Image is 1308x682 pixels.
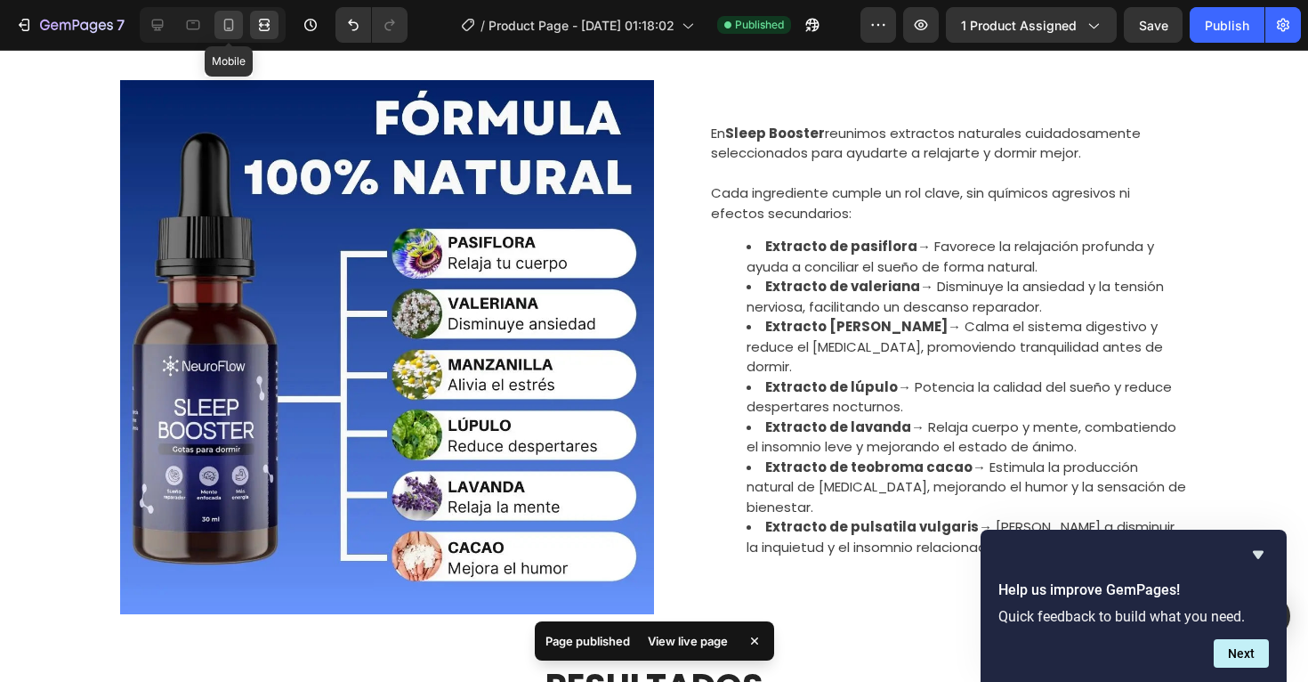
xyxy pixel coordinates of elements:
li: → Calma el sistema digestivo y reduce el [MEDICAL_DATA], promoviendo tranquilidad antes de dormir. [747,267,1186,328]
button: Next question [1214,639,1269,668]
li: → Relaja cuerpo y mente, combatiendo el insomnio leve y mejorando el estado de ánimo. [747,368,1186,408]
strong: Sleep Booster [725,74,825,93]
button: Save [1124,7,1183,43]
li: → Potencia la calidad del sueño y reduce despertares nocturnos. [747,328,1186,368]
p: 7 [117,14,125,36]
li: → [PERSON_NAME] a disminuir la inquietud y el insomnio relacionado con el estrés emocional. [747,467,1186,507]
strong: Extracto de lúpulo [765,328,898,346]
span: Save [1139,18,1168,33]
h2: Help us improve GemPages! [998,580,1269,601]
span: / [480,16,485,35]
span: 1 product assigned [961,16,1077,35]
h2: RESULTADOS [13,614,1295,659]
p: Quick feedback to build what you need. [998,608,1269,625]
img: gempages_557136869737890579-ecac8ede-ac08-4ccd-93f9-120be3abc95d.webp [120,30,654,564]
strong: Extracto [PERSON_NAME] [765,267,948,286]
strong: Extracto de pasiflora [765,187,917,206]
button: Hide survey [1247,544,1269,565]
p: Page published [545,632,630,650]
div: Undo/Redo [335,7,408,43]
li: → Estimula la producción natural de [MEDICAL_DATA], mejorando el humor y la sensación de bienestar. [747,408,1186,468]
div: View live page [637,629,739,654]
span: Published [735,17,784,33]
button: 7 [7,7,133,43]
p: Cada ingrediente cumple un rol clave, sin químicos agresivos ni efectos secundarios: [711,114,1186,175]
li: → Disminuye la ansiedad y la tensión nerviosa, facilitando un descanso reparador. [747,227,1186,267]
button: 1 product assigned [946,7,1117,43]
strong: Extracto de lavanda [765,368,911,386]
p: En reunimos extractos naturales cuidadosamente seleccionados para ayudarte a relajarte y dormir m... [711,74,1186,114]
span: Product Page - [DATE] 01:18:02 [488,16,674,35]
div: Publish [1205,16,1249,35]
strong: Extracto de valeriana [765,227,920,246]
button: Publish [1190,7,1264,43]
strong: Extracto de pulsatila vulgaris [765,467,979,486]
strong: Extracto de teobroma cacao [765,408,973,426]
li: → Favorece la relajación profunda y ayuda a conciliar el sueño de forma natural. [747,187,1186,227]
div: Help us improve GemPages! [998,544,1269,668]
